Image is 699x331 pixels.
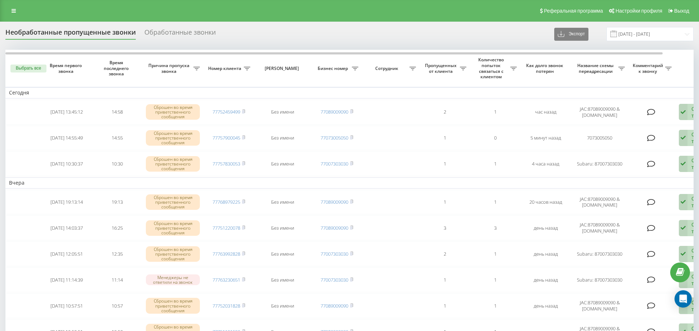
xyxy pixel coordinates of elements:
[254,151,312,176] td: Без имени
[544,8,603,14] span: Реферальная программа
[254,268,312,292] td: Без имени
[571,151,628,176] td: Subaru: 87007303030
[41,100,92,124] td: [DATE] 13:45:12
[571,216,628,240] td: JAC:87089009090 & [DOMAIN_NAME]
[423,63,460,74] span: Пропущенных от клиента
[321,277,348,283] a: 77007303030
[675,290,692,308] div: Open Intercom Messenger
[212,303,240,309] a: 77752031828
[146,246,200,262] div: Сброшен во время приветственного сообщения
[5,28,136,40] div: Необработанные пропущенные звонки
[520,216,571,240] td: день назад
[47,63,86,74] span: Время первого звонка
[571,190,628,215] td: JAC:87089009090 & [DOMAIN_NAME]
[574,63,618,74] span: Название схемы переадресации
[144,28,216,40] div: Обработанные звонки
[321,251,348,257] a: 77007303030
[520,242,571,266] td: день назад
[571,268,628,292] td: Subaru: 87007303030
[470,126,520,150] td: 0
[420,268,470,292] td: 1
[212,160,240,167] a: 77757830053
[92,216,142,240] td: 16:25
[470,242,520,266] td: 1
[321,160,348,167] a: 77007303030
[420,242,470,266] td: 2
[146,194,200,210] div: Сброшен во время приветственного сообщения
[92,126,142,150] td: 14:55
[470,151,520,176] td: 1
[470,294,520,318] td: 1
[41,151,92,176] td: [DATE] 10:30:37
[41,126,92,150] td: [DATE] 14:55:49
[41,216,92,240] td: [DATE] 14:03:37
[212,277,240,283] a: 77763230651
[260,66,305,71] span: [PERSON_NAME]
[146,104,200,120] div: Сброшен во время приветственного сообщения
[146,298,200,314] div: Сброшен во время приветственного сообщения
[92,294,142,318] td: 10:57
[41,268,92,292] td: [DATE] 11:14:39
[420,294,470,318] td: 1
[520,126,571,150] td: 5 минут назад
[571,242,628,266] td: Subaru: 87007303030
[212,225,240,231] a: 77751220078
[41,294,92,318] td: [DATE] 10:57:51
[321,303,348,309] a: 77089009090
[212,199,240,205] a: 77768979225
[520,268,571,292] td: день назад
[207,66,244,71] span: Номер клиента
[254,126,312,150] td: Без имени
[254,216,312,240] td: Без имени
[520,294,571,318] td: день назад
[571,294,628,318] td: JAC:87089009090 & [DOMAIN_NAME]
[92,242,142,266] td: 12:35
[470,216,520,240] td: 3
[41,242,92,266] td: [DATE] 12:05:51
[254,242,312,266] td: Без имени
[470,100,520,124] td: 1
[10,65,46,72] button: Выбрать все
[470,190,520,215] td: 1
[420,100,470,124] td: 2
[98,60,136,77] span: Время последнего звонка
[92,151,142,176] td: 10:30
[520,100,571,124] td: час назад
[520,190,571,215] td: 20 часов назад
[146,130,200,146] div: Сброшен во время приветственного сообщения
[520,151,571,176] td: 4 часа назад
[212,251,240,257] a: 77763992828
[321,134,348,141] a: 77073005050
[321,109,348,115] a: 77089009090
[474,57,510,79] span: Количество попыток связаться с клиентом
[41,190,92,215] td: [DATE] 19:13:14
[146,156,200,172] div: Сброшен во время приветственного сообщения
[554,28,588,41] button: Экспорт
[366,66,409,71] span: Сотрудник
[526,63,565,74] span: Как долго звонок потерян
[146,220,200,236] div: Сброшен во время приветственного сообщения
[146,274,200,285] div: Менеджеры не ответили на звонок
[420,126,470,150] td: 1
[321,225,348,231] a: 77089009090
[212,109,240,115] a: 77752459499
[92,100,142,124] td: 14:58
[420,216,470,240] td: 3
[254,294,312,318] td: Без имени
[146,63,193,74] span: Причина пропуска звонка
[254,100,312,124] td: Без имени
[212,134,240,141] a: 77757900045
[470,268,520,292] td: 1
[632,63,665,74] span: Комментарий к звонку
[571,100,628,124] td: JAC:87089009090 & [DOMAIN_NAME]
[420,190,470,215] td: 1
[571,126,628,150] td: 7073005050
[615,8,662,14] span: Настройки профиля
[92,268,142,292] td: 11:14
[92,190,142,215] td: 19:13
[315,66,352,71] span: Бизнес номер
[674,8,689,14] span: Выход
[420,151,470,176] td: 1
[321,199,348,205] a: 77089009090
[254,190,312,215] td: Без имени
